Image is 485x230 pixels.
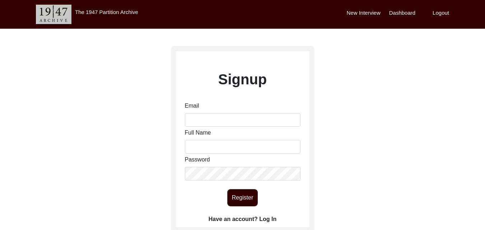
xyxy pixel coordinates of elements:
[185,155,210,164] label: Password
[433,9,449,17] label: Logout
[389,9,415,17] label: Dashboard
[218,69,267,90] label: Signup
[227,189,258,206] button: Register
[185,128,211,137] label: Full Name
[347,9,381,17] label: New Interview
[185,102,199,110] label: Email
[36,5,71,24] img: header-logo.png
[75,9,138,15] label: The 1947 Partition Archive
[209,215,276,224] label: Have an account? Log In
